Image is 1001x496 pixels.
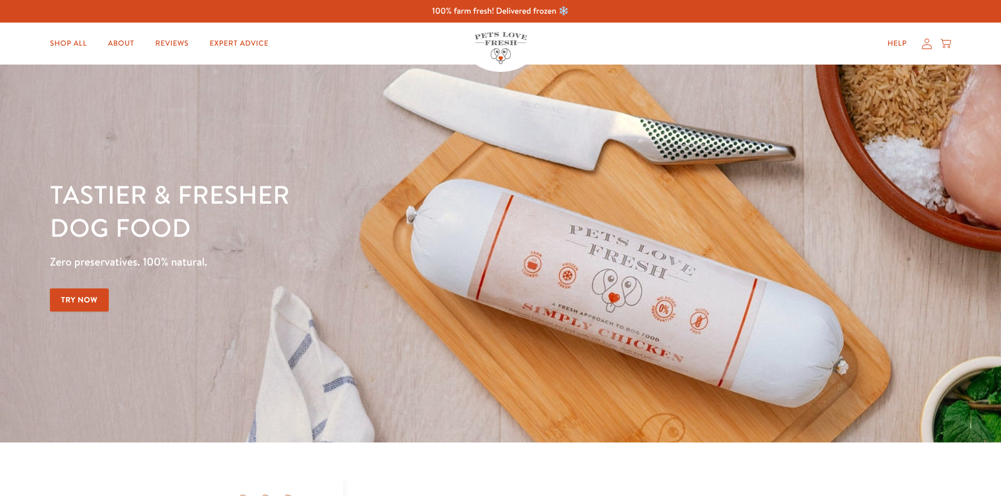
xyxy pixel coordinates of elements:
h1: Tastier & fresher dog food [50,179,651,245]
a: Expert Advice [201,33,277,54]
a: Shop All [42,33,95,54]
img: Pets Love Fresh [474,32,527,64]
p: Zero preservatives. 100% natural. [50,252,651,271]
a: About [99,33,142,54]
a: Reviews [147,33,197,54]
a: Try Now [50,288,109,312]
a: Help [879,33,915,54]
